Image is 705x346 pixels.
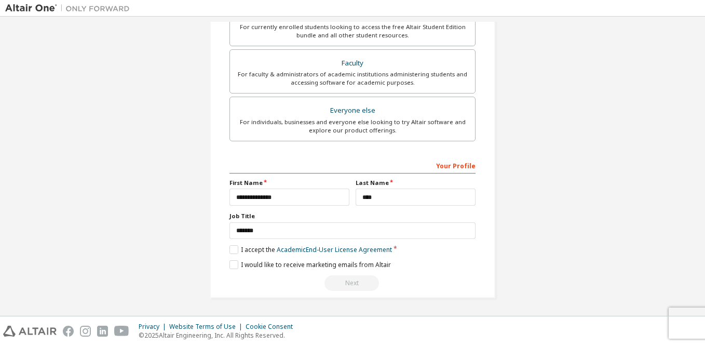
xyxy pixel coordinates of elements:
[229,212,476,220] label: Job Title
[236,118,469,135] div: For individuals, businesses and everyone else looking to try Altair software and explore our prod...
[229,179,349,187] label: First Name
[114,326,129,337] img: youtube.svg
[246,323,299,331] div: Cookie Consent
[63,326,74,337] img: facebook.svg
[97,326,108,337] img: linkedin.svg
[3,326,57,337] img: altair_logo.svg
[236,23,469,39] div: For currently enrolled students looking to access the free Altair Student Edition bundle and all ...
[229,245,392,254] label: I accept the
[236,70,469,87] div: For faculty & administrators of academic institutions administering students and accessing softwa...
[229,260,391,269] label: I would like to receive marketing emails from Altair
[236,103,469,118] div: Everyone else
[236,56,469,71] div: Faculty
[229,275,476,291] div: Read and acccept EULA to continue
[229,157,476,174] div: Your Profile
[80,326,91,337] img: instagram.svg
[139,331,299,340] p: © 2025 Altair Engineering, Inc. All Rights Reserved.
[169,323,246,331] div: Website Terms of Use
[5,3,135,14] img: Altair One
[277,245,392,254] a: Academic End-User License Agreement
[356,179,476,187] label: Last Name
[139,323,169,331] div: Privacy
